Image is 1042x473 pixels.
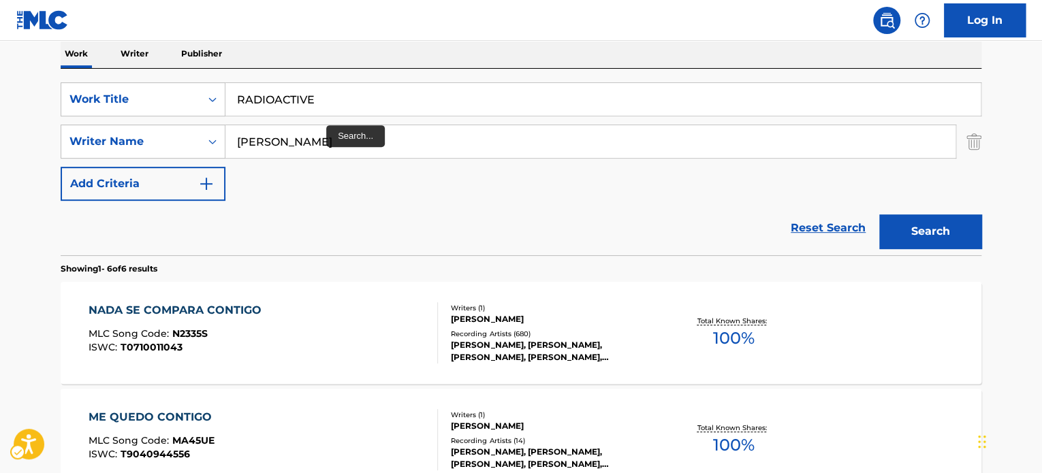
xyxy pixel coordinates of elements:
div: [PERSON_NAME], [PERSON_NAME], [PERSON_NAME], [PERSON_NAME],[PERSON_NAME], [PERSON_NAME] [451,446,657,470]
img: MLC Logo [16,10,69,30]
img: search [879,12,895,29]
span: MA45UE [172,434,215,446]
a: Log In [944,3,1026,37]
span: MLC Song Code : [89,327,172,340]
div: Chat Widget [974,408,1042,473]
div: [PERSON_NAME] [451,420,657,432]
span: ISWC : [89,341,121,353]
div: [PERSON_NAME] [451,313,657,325]
iframe: Hubspot Iframe [974,408,1042,473]
p: Work [61,39,92,68]
p: Publisher [177,39,226,68]
button: Add Criteria [61,167,225,201]
a: NADA SE COMPARA CONTIGOMLC Song Code:N2335SISWC:T0710011043Writers (1)[PERSON_NAME]Recording Arti... [61,282,981,384]
span: 100 % [712,326,754,350]
span: T9040944556 [121,448,190,460]
img: help [914,12,930,29]
input: Search... [225,83,981,116]
span: N2335S [172,327,208,340]
div: Writers ( 1 ) [451,410,657,420]
img: 9d2ae6d4665cec9f34b9.svg [198,176,215,192]
div: NADA SE COMPARA CONTIGO [89,302,268,319]
div: Writer Name [69,133,192,150]
div: Writers ( 1 ) [451,303,657,313]
div: Recording Artists ( 680 ) [451,329,657,339]
span: MLC Song Code : [89,434,172,446]
p: Showing 1 - 6 of 6 results [61,263,157,275]
button: Search [879,214,981,248]
div: Recording Artists ( 14 ) [451,436,657,446]
span: 100 % [712,433,754,457]
input: Search... [225,125,956,158]
span: ISWC : [89,448,121,460]
p: Writer [116,39,153,68]
img: Delete Criterion [966,125,981,159]
p: Total Known Shares: [697,316,770,326]
form: Search Form [61,82,981,255]
div: Work Title [69,91,192,108]
div: ME QUEDO CONTIGO [89,409,219,425]
div: [PERSON_NAME], [PERSON_NAME], [PERSON_NAME], [PERSON_NAME], [PERSON_NAME] [451,339,657,363]
span: T0710011043 [121,341,183,353]
div: Drag [978,421,986,462]
a: Reset Search [784,213,872,243]
p: Total Known Shares: [697,423,770,433]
